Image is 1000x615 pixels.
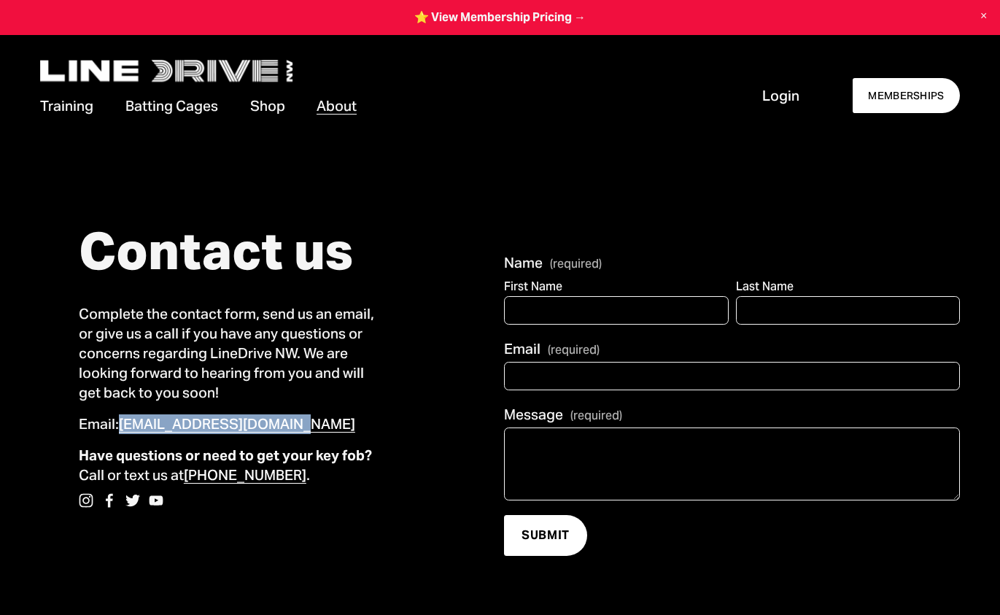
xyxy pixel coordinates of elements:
a: YouTube [149,493,163,508]
a: [PHONE_NUMBER] [184,466,306,484]
a: folder dropdown [40,95,93,117]
a: Twitter [125,493,140,508]
a: MEMBERSHIPS [853,78,960,114]
button: SUBMITSUBMIT [504,515,587,556]
span: Message [504,405,563,425]
img: LineDrive NorthWest [40,60,292,82]
h1: Contact us [79,223,380,280]
span: About [317,96,357,116]
a: folder dropdown [317,95,357,117]
a: Login [762,86,799,106]
strong: Have questions or need to get your key fob? [79,446,372,464]
p: Complete the contact form, send us an email, or give us a call if you have any questions or conce... [79,304,380,403]
p: Call or text us at . [79,446,380,485]
span: Name [504,253,543,273]
a: facebook-unauth [102,493,117,508]
p: Email: [79,414,380,434]
span: (required) [570,408,622,424]
div: First Name [504,279,729,296]
a: instagram-unauth [79,493,93,508]
a: Shop [250,95,285,117]
span: Training [40,96,93,116]
span: Email [504,339,540,359]
span: SUBMIT [522,527,570,543]
span: (required) [548,342,600,358]
div: Last Name [736,279,961,296]
span: Batting Cages [125,96,218,116]
a: folder dropdown [125,95,218,117]
a: [EMAIL_ADDRESS][DOMAIN_NAME] [119,415,355,433]
span: (required) [550,258,602,270]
